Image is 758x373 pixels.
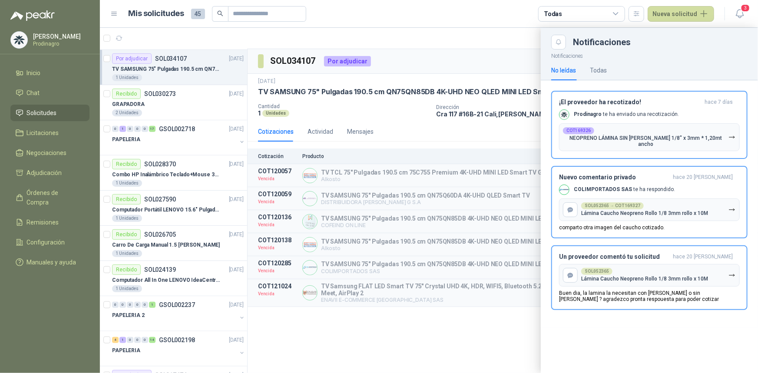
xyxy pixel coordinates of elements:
[27,238,65,247] span: Configuración
[559,224,665,231] p: comparto otra imagen del caucho cotizado.
[581,276,708,282] p: Lámina Caucho Neopreno Rollo 1/8 3mm rollo x 10M
[551,91,748,159] button: ¡El proveedor ha recotizado!hace 7 días Company LogoProdinagro te ha enviado una recotización.COT...
[574,186,675,193] p: te ha respondido.
[129,7,184,20] h1: Mis solicitudes
[551,245,748,310] button: Un proveedor comentó tu solicitudhace 20 [PERSON_NAME] SOL052365Lámina Caucho Neopreno Rollo 1/8 ...
[741,4,750,12] span: 3
[551,35,566,50] button: Close
[559,198,740,221] button: SOL052365 → COT169327Lámina Caucho Neopreno Rollo 1/8 3mm rollo x 10M
[10,145,89,161] a: Negociaciones
[559,123,740,151] button: COT169326NEOPRENO LÁMINA SIN [PERSON_NAME] 1/8" x 3mm * 1,20mt ancho
[10,65,89,81] a: Inicio
[27,128,59,138] span: Licitaciones
[11,32,27,48] img: Company Logo
[10,165,89,181] a: Adjudicación
[27,68,41,78] span: Inicio
[27,108,57,118] span: Solicitudes
[541,50,758,60] p: Notificaciones
[590,66,607,75] div: Todas
[559,99,701,106] h3: ¡El proveedor ha recotizado!
[566,129,591,133] b: COT169326
[574,111,679,118] p: te ha enviado una recotización.
[27,257,76,267] span: Manuales y ayuda
[581,202,644,209] div: SOL052365 → COT169327
[27,218,59,227] span: Remisiones
[581,268,612,275] div: SOL052365
[574,111,602,117] b: Prodinagro
[574,186,632,192] b: COLIMPORTADOS SAS
[10,254,89,271] a: Manuales y ayuda
[10,10,55,21] img: Logo peakr
[551,66,576,75] div: No leídas
[732,6,748,22] button: 3
[559,253,669,261] h3: Un proveedor comentó tu solicitud
[559,174,669,181] h3: Nuevo comentario privado
[573,38,748,46] div: Notificaciones
[705,99,733,106] span: hace 7 días
[559,290,740,302] p: Buen dia, la lamina la necesitan con [PERSON_NAME] o sin [PERSON_NAME] ? agradezco pronta respoue...
[563,135,728,147] p: NEOPRENO LÁMINA SIN [PERSON_NAME] 1/8" x 3mm * 1,20mt ancho
[673,253,733,261] span: hace 20 [PERSON_NAME]
[544,9,562,19] div: Todas
[10,234,89,251] a: Configuración
[27,168,62,178] span: Adjudicación
[191,9,205,19] span: 45
[33,41,87,46] p: Prodinagro
[27,148,67,158] span: Negociaciones
[648,6,714,22] button: Nueva solicitud
[559,264,740,287] button: SOL052365Lámina Caucho Neopreno Rollo 1/8 3mm rollo x 10M
[10,214,89,231] a: Remisiones
[559,110,569,119] img: Company Logo
[10,105,89,121] a: Solicitudes
[10,85,89,101] a: Chat
[33,33,87,40] p: [PERSON_NAME]
[27,188,81,207] span: Órdenes de Compra
[217,10,223,17] span: search
[27,88,40,98] span: Chat
[673,174,733,181] span: hace 20 [PERSON_NAME]
[581,210,708,216] p: Lámina Caucho Neopreno Rollo 1/8 3mm rollo x 10M
[551,166,748,238] button: Nuevo comentario privadohace 20 [PERSON_NAME] Company LogoCOLIMPORTADOS SAS te ha respondido.SOL0...
[10,125,89,141] a: Licitaciones
[10,185,89,211] a: Órdenes de Compra
[559,185,569,195] img: Company Logo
